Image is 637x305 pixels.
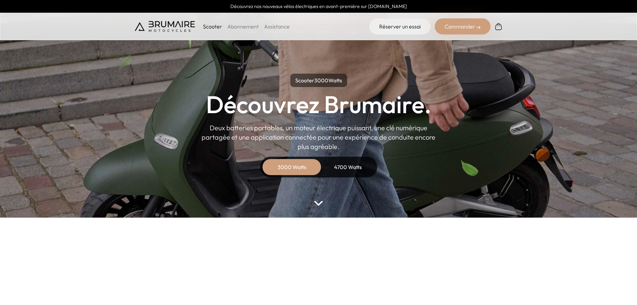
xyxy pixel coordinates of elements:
span: 3000 [314,77,328,84]
p: Scooter [203,22,222,30]
img: arrow-bottom.png [314,201,323,206]
a: Réserver un essai [369,18,431,34]
img: right-arrow-2.png [476,25,481,29]
div: 3000 Watts [265,159,319,175]
p: Deux batteries portables, un moteur électrique puissant, une clé numérique partagée et une applic... [202,123,436,151]
a: Assistance [264,23,290,30]
p: Scooter Watts [290,74,347,87]
h1: Découvrez Brumaire. [206,92,431,117]
a: Abonnement [227,23,259,30]
img: Panier [495,22,503,30]
div: 4700 Watts [321,159,375,175]
div: Commander [435,18,491,34]
img: Brumaire Motocycles [135,21,195,32]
